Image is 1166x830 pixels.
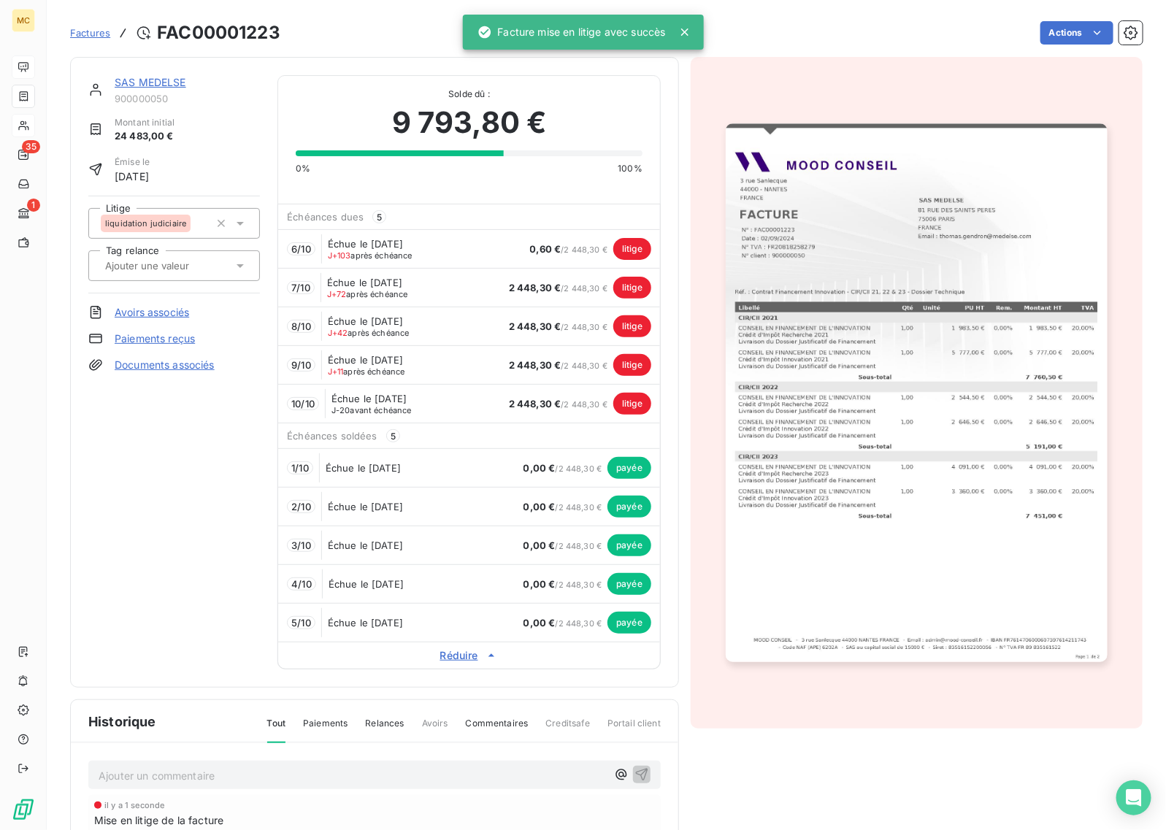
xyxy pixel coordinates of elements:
span: 4 / 10 [291,578,312,590]
span: 2 / 10 [291,501,311,512]
a: Avoirs associés [115,305,189,320]
a: 1 [12,201,34,225]
span: 9 / 10 [291,359,311,371]
span: Tout [267,717,286,743]
span: / 2 448,30 € [523,502,602,512]
img: invoice_thumbnail [726,123,1107,662]
span: avant échéance [331,406,412,415]
span: 5 / 10 [291,617,311,629]
span: Échue le [DATE] [328,501,403,512]
a: Factures [70,26,110,40]
span: 24 483,00 € [115,129,174,144]
span: Paiements [303,717,348,742]
span: 5 [372,210,386,223]
span: après échéance [327,290,408,299]
span: / 2 448,30 € [509,361,607,371]
span: 35 [22,140,40,153]
img: Logo LeanPay [12,798,35,821]
span: 6 / 10 [291,243,311,255]
span: / 2 448,30 € [523,580,602,590]
span: après échéance [328,251,413,260]
span: Solde dû : [296,88,643,101]
span: payée [607,457,651,479]
span: / 2 448,30 € [523,464,602,474]
div: MC [12,9,35,32]
span: litige [613,354,651,376]
span: 0,00 € [523,501,556,512]
span: / 2 448,30 € [530,245,608,255]
span: Relances [365,717,404,742]
a: SAS MEDELSE [115,76,186,88]
span: J-20 [331,405,350,415]
div: Open Intercom Messenger [1116,780,1151,815]
span: J+42 [328,328,348,338]
div: Facture mise en litige avec succès [477,19,665,45]
span: payée [607,534,651,556]
span: litige [613,238,651,260]
span: litige [613,277,651,299]
span: / 2 448,30 € [509,399,607,410]
span: après échéance [328,328,410,337]
span: Échéances dues [287,211,364,223]
span: / 2 448,30 € [509,283,607,293]
span: Factures [70,27,110,39]
span: J+103 [328,250,351,261]
span: / 2 448,30 € [509,322,607,332]
span: litige [613,393,651,415]
span: 0,00 € [523,617,556,629]
span: / 2 448,30 € [523,541,602,551]
span: Commentaires [466,717,529,742]
span: 100% [618,162,643,175]
span: 1 / 10 [291,462,309,474]
span: 9 793,80 € [392,101,547,145]
span: 8 / 10 [291,320,311,332]
span: litige [613,315,651,337]
button: Actions [1040,21,1113,45]
span: J+72 [327,289,347,299]
span: Échue le [DATE] [328,617,403,629]
span: 10 / 10 [291,398,315,410]
span: 0,60 € [530,243,561,255]
span: Portail client [607,717,661,742]
span: Échue le [DATE] [328,539,403,551]
span: 0% [296,162,310,175]
span: payée [607,612,651,634]
span: il y a 1 seconde [104,801,164,810]
a: Documents associés [115,358,215,372]
span: Émise le [115,155,150,169]
span: 900000050 [115,93,260,104]
span: Montant initial [115,116,174,129]
span: 2 448,30 € [509,359,561,371]
span: 0,00 € [523,578,556,590]
span: 5 [386,429,400,442]
span: Avoirs [422,717,448,742]
span: liquidation judiciaire [105,219,186,228]
span: Creditsafe [545,717,590,742]
span: J+11 [328,366,344,377]
span: après échéance [328,367,405,376]
span: 7 / 10 [291,282,310,293]
span: payée [607,496,651,518]
span: Échéances soldées [287,430,377,442]
span: Échue le [DATE] [328,238,403,250]
span: 0,00 € [523,462,556,474]
span: Échue le [DATE] [331,393,407,404]
span: payée [607,573,651,595]
span: Réduire [278,648,660,663]
span: 0,00 € [523,539,556,551]
span: 1 [27,199,40,212]
input: Ajouter une valeur [104,259,250,272]
span: Mise en litige de la facture [94,812,223,828]
h3: FAC00001223 [157,20,280,46]
span: [DATE] [115,169,150,184]
span: 2 448,30 € [509,398,561,410]
span: Échue le [DATE] [328,354,403,366]
span: Échue le [DATE] [327,277,402,288]
span: 3 / 10 [291,539,311,551]
a: Paiements reçus [115,331,195,346]
span: 2 448,30 € [509,320,561,332]
span: Échue le [DATE] [329,578,404,590]
span: Historique [88,712,156,731]
a: 35 [12,143,34,166]
span: Échue le [DATE] [328,315,403,327]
